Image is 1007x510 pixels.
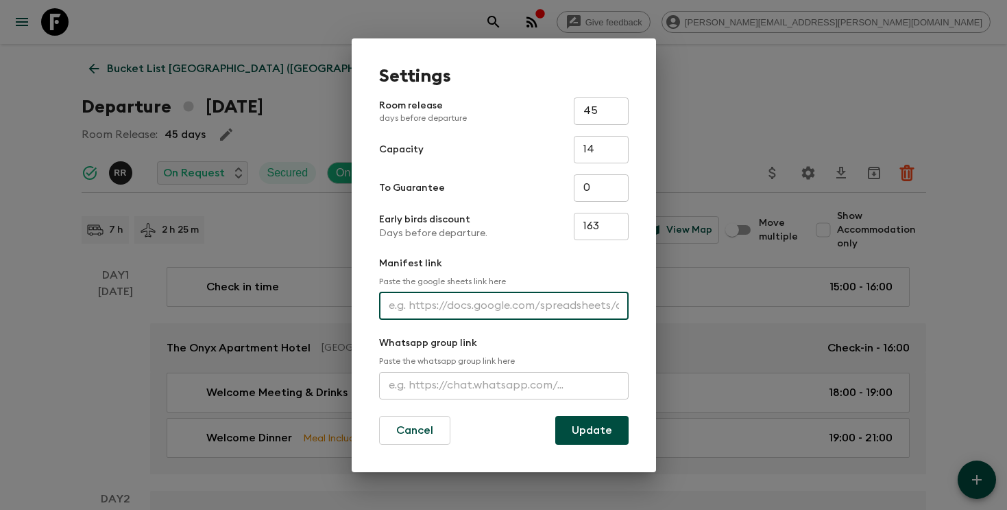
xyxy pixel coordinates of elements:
p: Days before departure. [379,227,487,240]
p: Paste the google sheets link here [379,276,629,287]
input: e.g. 30 [574,97,629,125]
button: Update [555,416,629,445]
input: e.g. https://chat.whatsapp.com/... [379,372,629,399]
input: e.g. 4 [574,174,629,202]
input: e.g. 180 [574,213,629,240]
p: days before departure [379,113,467,124]
p: To Guarantee [379,181,445,195]
input: e.g. 14 [574,136,629,163]
input: e.g. https://docs.google.com/spreadsheets/d/1P7Zz9v8J0vXy1Q/edit#gid=0 [379,292,629,320]
p: Capacity [379,143,424,157]
p: Whatsapp group link [379,336,629,350]
p: Early birds discount [379,213,487,227]
button: Cancel [379,416,450,445]
p: Room release [379,99,467,124]
h1: Settings [379,66,629,86]
p: Manifest link [379,257,629,270]
p: Paste the whatsapp group link here [379,356,629,367]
